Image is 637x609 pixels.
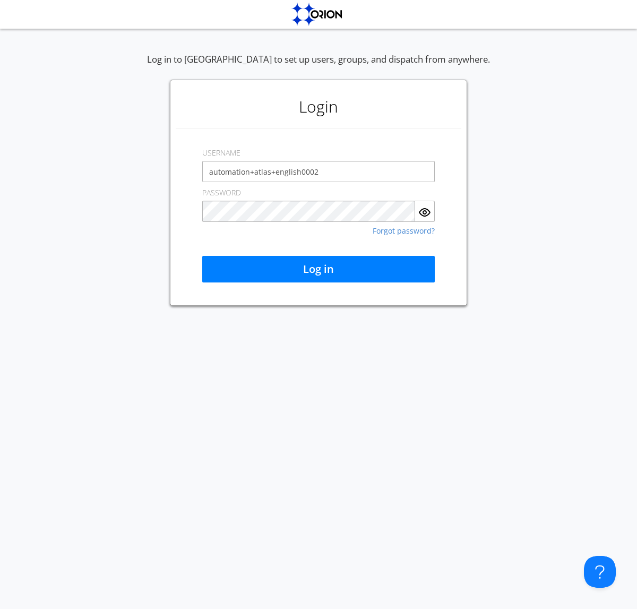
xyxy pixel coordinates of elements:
[202,187,241,198] label: PASSWORD
[176,85,461,128] h1: Login
[147,53,490,80] div: Log in to [GEOGRAPHIC_DATA] to set up users, groups, and dispatch from anywhere.
[202,148,240,158] label: USERNAME
[584,556,616,588] iframe: Toggle Customer Support
[373,227,435,235] a: Forgot password?
[202,201,415,222] input: Password
[202,256,435,282] button: Log in
[418,206,431,219] img: eye.svg
[415,201,435,222] button: Show Password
